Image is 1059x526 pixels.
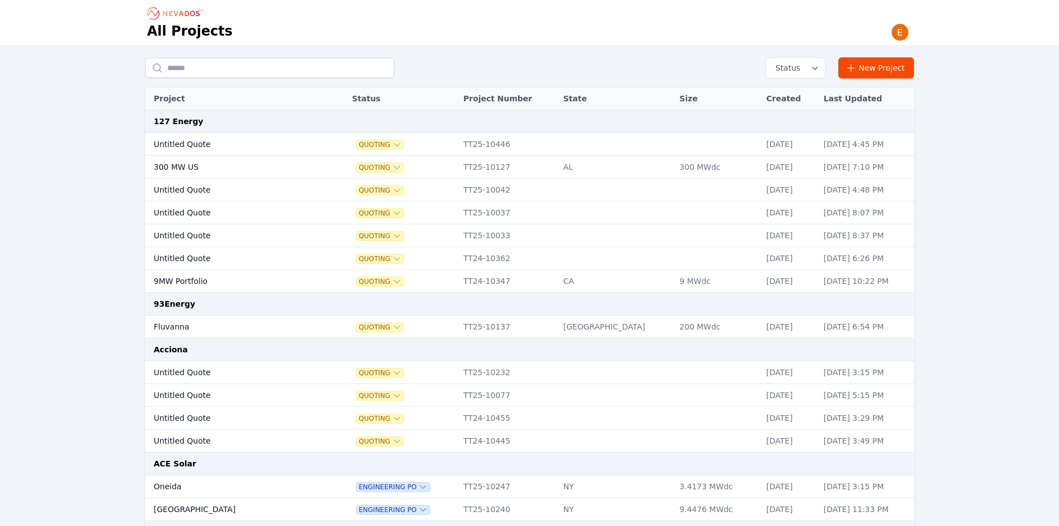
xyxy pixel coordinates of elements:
[145,293,914,316] td: 93Energy
[761,316,818,338] td: [DATE]
[145,475,914,498] tr: OneidaEngineering POTT25-10247NY3.4173 MWdc[DATE][DATE] 3:15 PM
[356,209,404,218] button: Quoting
[458,133,558,156] td: TT25-10446
[891,23,909,41] img: Emily Walker
[145,133,914,156] tr: Untitled QuoteQuotingTT25-10446[DATE][DATE] 4:45 PM
[458,498,558,521] td: TT25-10240
[356,483,430,491] button: Engineering PO
[356,186,404,195] button: Quoting
[147,22,233,40] h1: All Projects
[145,156,319,179] td: 300 MW US
[356,437,404,446] button: Quoting
[145,87,319,110] th: Project
[818,407,914,430] td: [DATE] 3:29 PM
[674,87,760,110] th: Size
[145,224,319,247] td: Untitled Quote
[145,407,914,430] tr: Untitled QuoteQuotingTT24-10455[DATE][DATE] 3:29 PM
[356,140,404,149] button: Quoting
[145,201,914,224] tr: Untitled QuoteQuotingTT25-10037[DATE][DATE] 8:07 PM
[818,498,914,521] td: [DATE] 11:33 PM
[356,323,404,332] button: Quoting
[674,316,760,338] td: 200 MWdc
[761,430,818,453] td: [DATE]
[818,384,914,407] td: [DATE] 5:15 PM
[818,316,914,338] td: [DATE] 6:54 PM
[458,201,558,224] td: TT25-10037
[818,430,914,453] td: [DATE] 3:49 PM
[761,407,818,430] td: [DATE]
[761,133,818,156] td: [DATE]
[145,179,319,201] td: Untitled Quote
[818,179,914,201] td: [DATE] 4:48 PM
[145,316,914,338] tr: FluvannaQuotingTT25-10137[GEOGRAPHIC_DATA]200 MWdc[DATE][DATE] 6:54 PM
[818,475,914,498] td: [DATE] 3:15 PM
[145,201,319,224] td: Untitled Quote
[818,247,914,270] td: [DATE] 6:26 PM
[818,133,914,156] td: [DATE] 4:45 PM
[761,384,818,407] td: [DATE]
[458,179,558,201] td: TT25-10042
[674,156,760,179] td: 300 MWdc
[145,316,319,338] td: Fluvanna
[356,391,404,400] button: Quoting
[145,247,319,270] td: Untitled Quote
[558,475,674,498] td: NY
[145,384,914,407] tr: Untitled QuoteQuotingTT25-10077[DATE][DATE] 5:15 PM
[145,270,319,293] td: 9MW Portfolio
[145,361,914,384] tr: Untitled QuoteQuotingTT25-10232[DATE][DATE] 3:15 PM
[145,338,914,361] td: Acciona
[761,361,818,384] td: [DATE]
[145,475,319,498] td: Oneida
[147,4,206,22] nav: Breadcrumb
[674,270,760,293] td: 9 MWdc
[145,430,914,453] tr: Untitled QuoteQuotingTT24-10445[DATE][DATE] 3:49 PM
[145,224,914,247] tr: Untitled QuoteQuotingTT25-10033[DATE][DATE] 8:37 PM
[458,384,558,407] td: TT25-10077
[458,87,558,110] th: Project Number
[145,247,914,270] tr: Untitled QuoteQuotingTT24-10362[DATE][DATE] 6:26 PM
[818,87,914,110] th: Last Updated
[145,384,319,407] td: Untitled Quote
[458,224,558,247] td: TT25-10033
[356,277,404,286] button: Quoting
[818,201,914,224] td: [DATE] 8:07 PM
[356,505,430,514] button: Engineering PO
[145,407,319,430] td: Untitled Quote
[558,156,674,179] td: AL
[356,163,404,172] button: Quoting
[761,224,818,247] td: [DATE]
[356,414,404,423] span: Quoting
[761,475,818,498] td: [DATE]
[558,87,674,110] th: State
[818,224,914,247] td: [DATE] 8:37 PM
[145,498,319,521] td: [GEOGRAPHIC_DATA]
[145,430,319,453] td: Untitled Quote
[761,201,818,224] td: [DATE]
[761,498,818,521] td: [DATE]
[838,57,914,78] a: New Project
[674,475,760,498] td: 3.4173 MWdc
[458,361,558,384] td: TT25-10232
[145,270,914,293] tr: 9MW PortfolioQuotingTT24-10347CA9 MWdc[DATE][DATE] 10:22 PM
[558,498,674,521] td: NY
[767,58,825,78] button: Status
[761,247,818,270] td: [DATE]
[761,179,818,201] td: [DATE]
[356,232,404,240] button: Quoting
[558,270,674,293] td: CA
[458,156,558,179] td: TT25-10127
[458,270,558,293] td: TT24-10347
[356,254,404,263] button: Quoting
[761,87,818,110] th: Created
[356,368,404,377] button: Quoting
